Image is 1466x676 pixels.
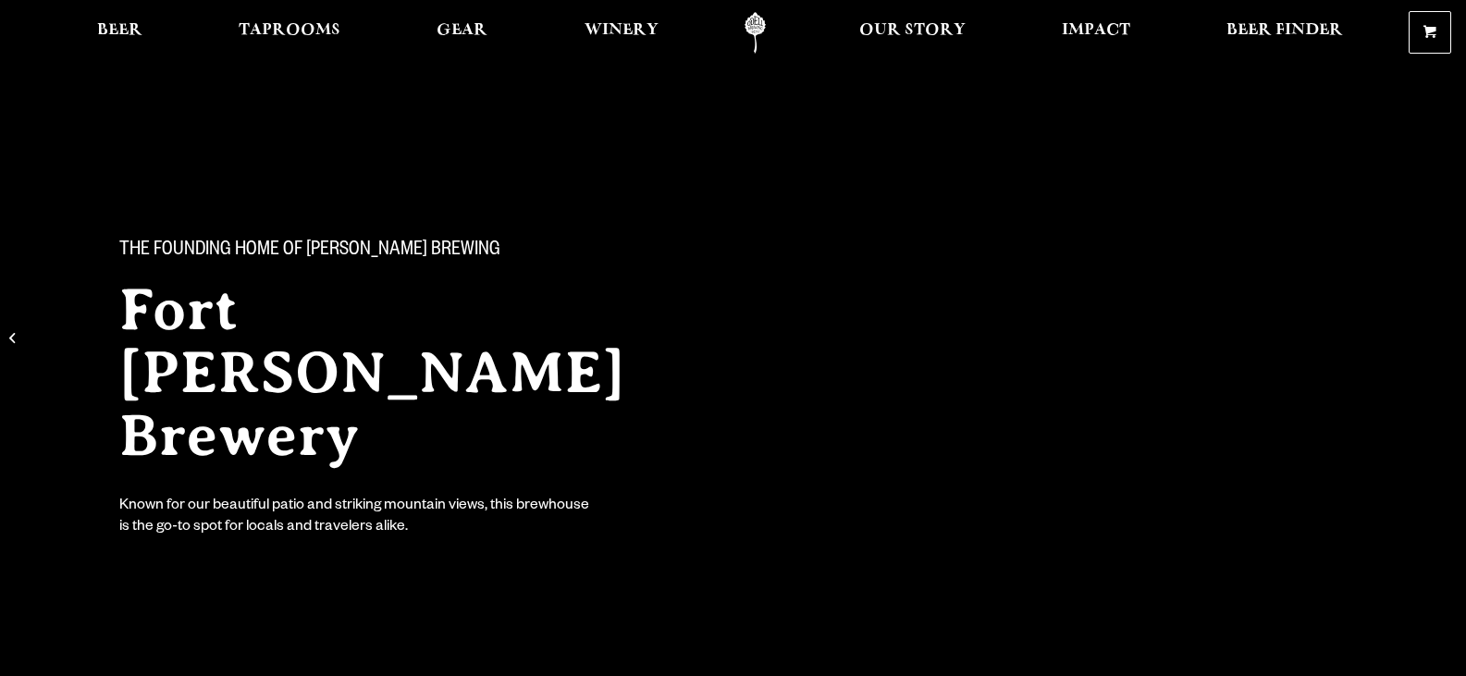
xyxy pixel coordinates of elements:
[859,23,966,38] span: Our Story
[1214,12,1355,54] a: Beer Finder
[119,497,593,539] div: Known for our beautiful patio and striking mountain views, this brewhouse is the go-to spot for l...
[239,23,340,38] span: Taprooms
[585,23,659,38] span: Winery
[1226,23,1343,38] span: Beer Finder
[227,12,352,54] a: Taprooms
[1050,12,1142,54] a: Impact
[119,278,696,467] h2: Fort [PERSON_NAME] Brewery
[847,12,978,54] a: Our Story
[1062,23,1130,38] span: Impact
[437,23,487,38] span: Gear
[425,12,499,54] a: Gear
[85,12,154,54] a: Beer
[119,240,500,264] span: The Founding Home of [PERSON_NAME] Brewing
[97,23,142,38] span: Beer
[721,12,790,54] a: Odell Home
[573,12,671,54] a: Winery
